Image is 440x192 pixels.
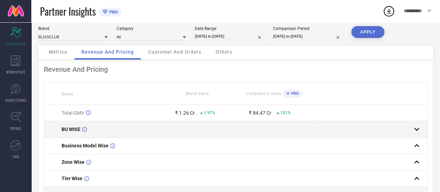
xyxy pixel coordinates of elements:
div: Brand [38,26,108,31]
input: Select date range [195,33,264,40]
span: Competitors Value [246,91,281,96]
span: Zone Wise [62,159,85,165]
span: Metrics [49,49,67,55]
div: Comparison Period [273,26,343,31]
span: SCORECARDS [6,41,26,46]
span: Revenue And Pricing [81,49,134,55]
span: Tier Wise [62,176,82,181]
div: Date Range [195,26,264,31]
span: Others [216,49,232,55]
span: PRO [107,9,118,15]
span: FWD [13,154,19,159]
span: 131% [280,110,291,115]
button: APPLY [351,26,384,38]
span: Total GMV [62,110,84,116]
span: Customer And Orders [148,49,201,55]
span: Brand Value [186,91,209,96]
div: Open download list [383,5,395,17]
span: BU WISE [62,126,80,132]
span: Partner Insights [40,4,96,18]
div: Revenue And Pricing [44,65,427,74]
span: Business Model Wise [62,143,109,148]
div: Category [117,26,186,31]
span: 1.97% [204,110,215,115]
span: TRENDS [10,126,22,131]
span: PRO [289,91,299,96]
div: ₹ 84.47 Cr [249,110,271,116]
input: Select comparison period [273,33,343,40]
span: Name [62,92,73,97]
div: ₹ 1.26 Cr [175,110,195,116]
span: WORKSPACE [6,69,25,75]
span: SUGGESTIONS [5,98,26,103]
